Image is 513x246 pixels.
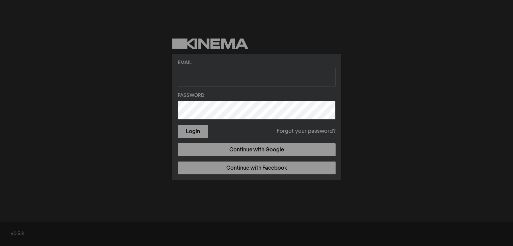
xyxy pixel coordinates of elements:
label: Email [178,59,336,67]
a: Continue with Google [178,143,336,156]
a: Continue with Facebook [178,162,336,174]
div: v0.5.8 [11,230,502,238]
button: Login [178,125,208,138]
label: Password [178,92,336,99]
a: Forgot your password? [277,127,336,136]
